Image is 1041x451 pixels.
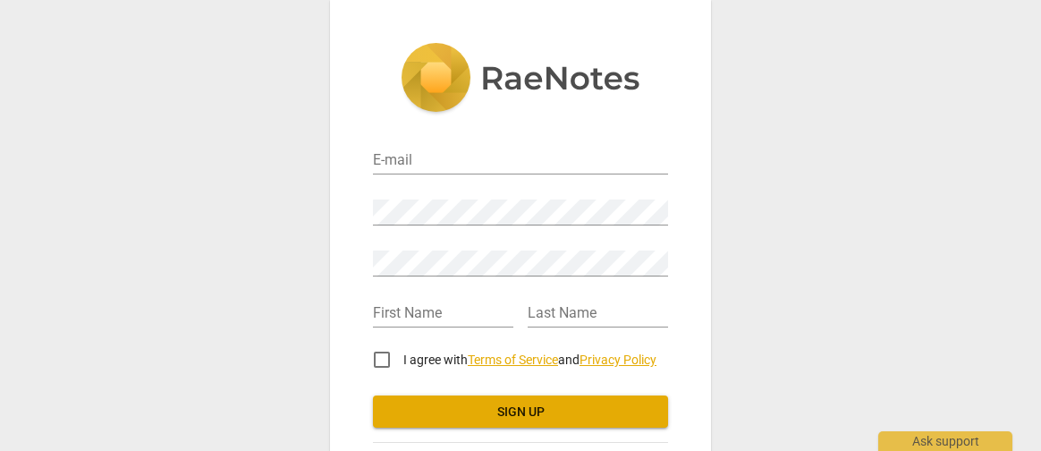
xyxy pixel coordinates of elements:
[387,404,654,421] span: Sign up
[878,431,1012,451] div: Ask support
[401,43,640,116] img: 5ac2273c67554f335776073100b6d88f.svg
[580,353,656,367] a: Privacy Policy
[468,353,558,367] a: Terms of Service
[403,353,656,367] span: I agree with and
[373,396,668,428] button: Sign up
